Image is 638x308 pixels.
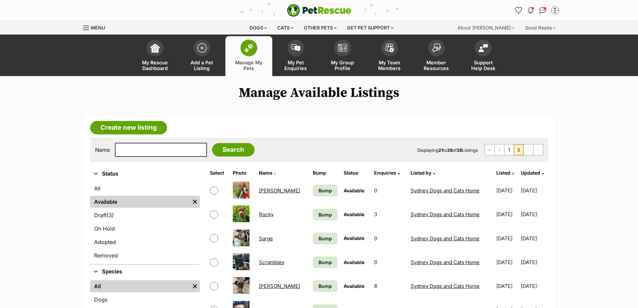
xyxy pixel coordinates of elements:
[259,211,274,218] a: Rocky
[259,235,273,242] a: Sarge
[513,5,524,16] a: Favourites
[90,267,200,276] button: Species
[230,168,256,178] th: Photo
[496,170,514,176] a: Listed
[521,179,547,202] td: [DATE]
[521,251,547,274] td: [DATE]
[187,60,217,71] span: Add a Pet Listing
[494,251,520,274] td: [DATE]
[179,36,225,76] a: Add a Pet Listing
[417,147,478,153] span: Displaying to of Listings
[90,181,200,264] div: Status
[457,147,462,153] strong: 28
[494,227,520,250] td: [DATE]
[259,170,276,176] a: Name
[273,21,298,35] div: Cats
[513,5,560,16] ul: Account quick links
[552,7,558,14] img: Sydney Dogs and Cats Home profile pic
[190,196,200,208] a: Remove filter
[207,168,229,178] th: Select
[521,170,540,176] span: Updated
[259,170,272,176] span: Name
[342,21,398,35] div: Get pet support
[344,259,364,265] span: Available
[90,196,190,208] a: Available
[521,203,547,226] td: [DATE]
[90,121,167,134] a: Create new listing
[319,36,366,76] a: My Group Profile
[521,227,547,250] td: [DATE]
[344,188,364,193] span: Available
[411,283,480,289] a: Sydney Dogs and Cats Home
[313,209,337,221] a: Bump
[95,147,110,153] label: Name
[374,60,405,71] span: My Team Members
[90,280,190,292] a: All
[328,60,358,71] span: My Group Profile
[521,274,547,298] td: [DATE]
[538,5,548,16] a: Conversations
[371,251,407,274] td: 0
[495,144,504,155] a: Previous page
[344,211,364,217] span: Available
[411,170,431,176] span: Listed by
[140,60,170,71] span: My Rescue Dashboard
[344,283,364,289] span: Available
[514,144,523,155] span: Page 2
[287,4,351,17] img: logo-e224e6f780fb5917bec1dbf3a21bbac754714ae5b6737aabdf751b685950b380.svg
[504,144,514,155] a: Page 1
[190,280,200,292] a: Remove filter
[197,43,207,53] img: add-pet-listing-icon-0afa8454b4691262ce3f59096e99ab1cd57d4a30225e0717b998d2c9b9846f56.svg
[310,168,340,178] th: Bump
[259,259,284,265] a: Scrambles
[90,294,200,306] a: Dogs
[521,170,544,176] a: Updated
[287,4,351,17] a: PetRescue
[366,36,413,76] a: My Team Members
[525,5,536,16] button: Notifications
[91,25,105,30] span: Menu
[90,182,200,194] a: All
[291,44,300,52] img: pet-enquiries-icon-7e3ad2cf08bfb03b45e93fb7055b45f3efa6380592205ae92323e6603595dc1f.svg
[272,36,319,76] a: My Pet Enquiries
[371,274,407,298] td: 8
[107,211,114,219] span: (3)
[494,203,520,226] td: [DATE]
[447,147,452,153] strong: 28
[83,21,110,33] a: Menu
[212,143,255,157] input: Search
[374,170,396,176] span: translation missing: en.admin.listings.index.attributes.enquiries
[411,259,480,265] a: Sydney Dogs and Cats Home
[539,7,546,14] img: chat-41dd97257d64d25036548639549fe6c8038ab92f7586957e7f3b1b290dea8141.svg
[374,170,400,176] a: Enquiries
[225,36,272,76] a: Manage My Pets
[411,235,480,242] a: Sydney Dogs and Cats Home
[318,211,332,218] span: Bump
[528,7,533,14] img: notifications-46538b983faf8c2785f20acdc204bb7945ddae34d4c08c2a6579f10ce5e182be.svg
[411,170,435,176] a: Listed by
[313,280,337,292] a: Bump
[344,235,364,241] span: Available
[524,144,533,155] span: Next page
[90,249,200,261] a: Removed
[496,170,510,176] span: Listed
[313,256,337,268] a: Bump
[385,44,394,52] img: team-members-icon-5396bd8760b3fe7c0b43da4ab00e1e3bb1a5d9ba89233759b79545d2d3fc5d0d.svg
[313,233,337,244] a: Bump
[371,227,407,250] td: 0
[411,211,480,218] a: Sydney Dogs and Cats Home
[150,43,160,53] img: dashboard-icon-eb2f2d2d3e046f16d808141f083e7271f6b2e854fb5c12c21221c1fb7104beca.svg
[494,274,520,298] td: [DATE]
[371,179,407,202] td: 0
[494,179,520,202] td: [DATE]
[318,235,332,242] span: Bump
[460,36,507,76] a: Support Help Desk
[520,21,560,35] div: Good Reads
[421,60,451,71] span: Member Resources
[318,259,332,266] span: Bump
[534,144,543,155] span: Last page
[90,236,200,248] a: Adopted
[245,21,272,35] div: Dogs
[132,36,179,76] a: My Rescue Dashboard
[413,36,460,76] a: Member Resources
